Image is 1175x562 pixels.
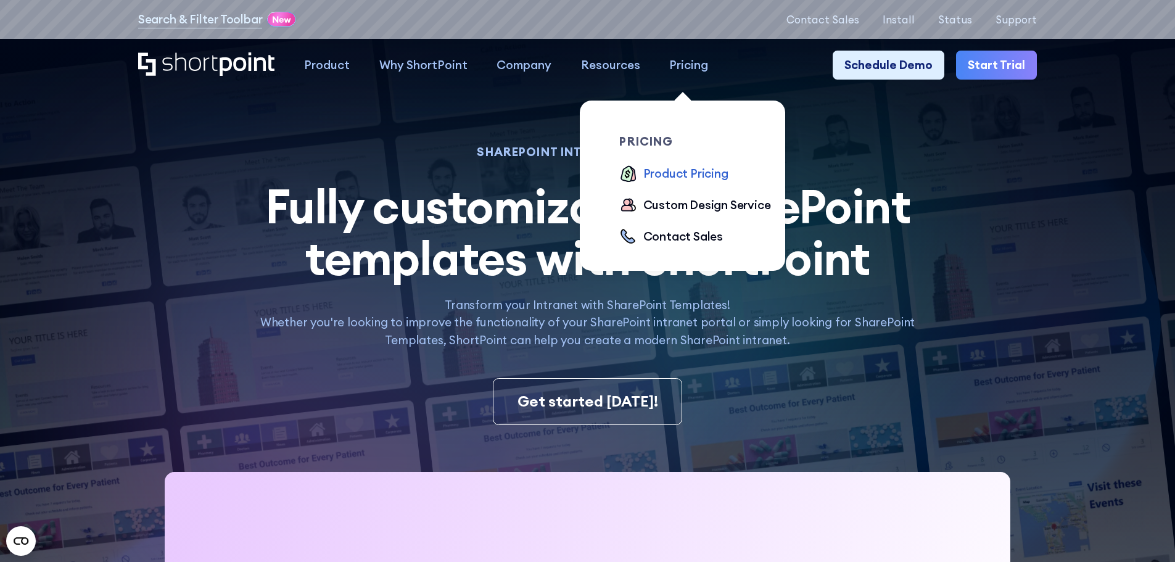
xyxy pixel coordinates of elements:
div: Get started [DATE]! [517,391,658,413]
div: pricing [619,136,784,147]
a: Contact Sales [619,228,723,247]
a: Schedule Demo [833,51,944,80]
a: Install [883,14,915,25]
a: Why ShortPoint [365,51,482,80]
a: Pricing [655,51,724,80]
div: Company [497,56,551,74]
a: Product Pricing [619,165,728,184]
div: Product [304,56,350,74]
a: Start Trial [956,51,1037,80]
div: Pricing [669,56,708,74]
a: Company [482,51,566,80]
a: Product [289,51,365,80]
p: Transform your Intranet with SharePoint Templates! Whether you're looking to improve the function... [244,296,931,349]
a: Resources [566,51,655,80]
button: Open CMP widget [6,526,36,556]
a: Support [996,14,1037,25]
h1: SHAREPOINT INTRANET TEMPLATES [244,147,931,157]
a: Contact Sales [786,14,859,25]
a: Custom Design Service [619,196,770,216]
div: Product Pricing [643,165,728,183]
div: Why ShortPoint [379,56,468,74]
a: Search & Filter Toolbar [138,10,263,28]
span: Fully customizable SharePoint templates with ShortPoint [265,176,910,287]
a: Status [938,14,972,25]
a: Get started [DATE]! [493,378,682,425]
a: Home [138,52,274,78]
div: Custom Design Service [643,196,771,214]
iframe: Chat Widget [1113,503,1175,562]
div: Contact Sales [643,228,724,246]
div: Resources [581,56,640,74]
